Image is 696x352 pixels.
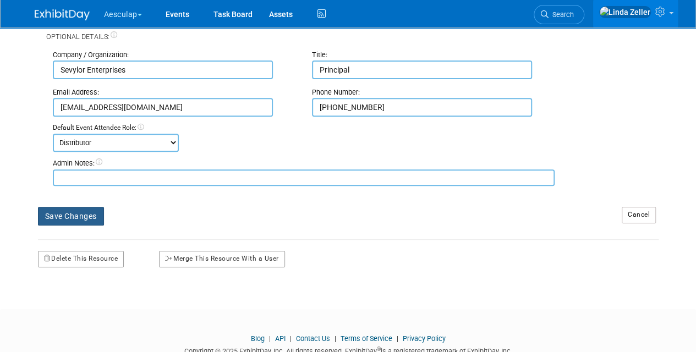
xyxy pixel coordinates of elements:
[53,87,295,98] div: Email Address:
[394,334,401,343] span: |
[53,50,295,61] div: Company / Organization:
[275,334,286,343] a: API
[599,6,651,18] img: Linda Zeller
[53,158,555,169] div: Admin Notes:
[332,334,339,343] span: |
[622,207,656,223] a: Cancel
[341,334,392,343] a: Terms of Service
[53,123,659,133] div: Default Event Attendee Role:
[377,346,381,352] sup: ®
[534,5,584,24] a: Search
[312,87,555,98] div: Phone Number:
[287,334,294,343] span: |
[403,334,446,343] a: Privacy Policy
[296,334,330,343] a: Contact Us
[266,334,273,343] span: |
[312,50,555,61] div: Title:
[38,251,124,267] button: Delete This Resource
[38,207,104,226] button: Save Changes
[251,334,265,343] a: Blog
[35,9,90,20] img: ExhibitDay
[159,251,285,267] button: Merge This Resource With a User
[46,21,659,42] div: Optional Details:
[549,10,574,19] span: Search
